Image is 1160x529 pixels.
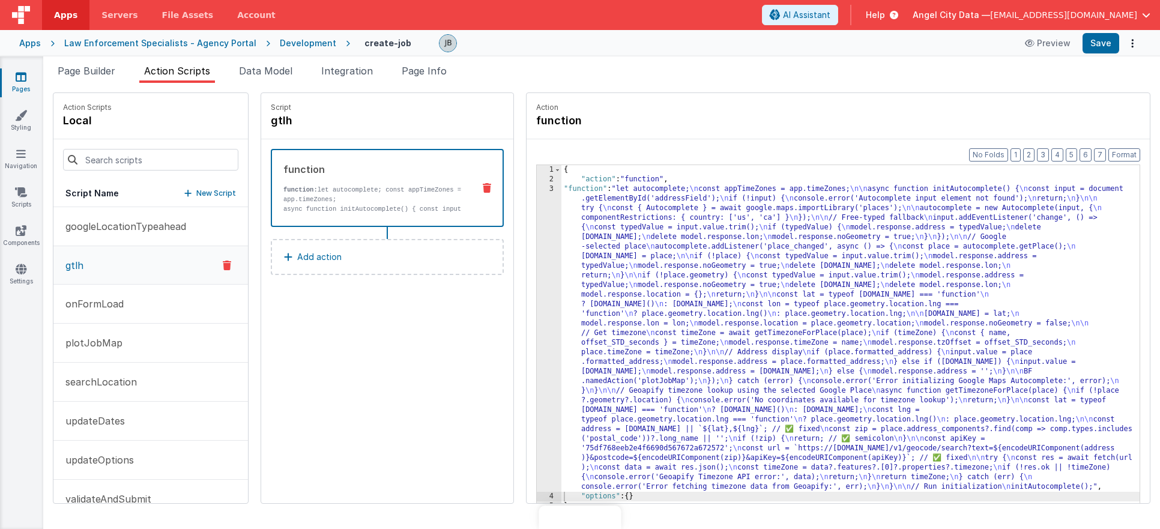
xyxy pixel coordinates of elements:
p: Action Scripts [63,103,112,112]
h5: Script Name [65,187,119,199]
div: Apps [19,37,41,49]
button: googleLocationTypeahead [53,207,248,246]
button: 2 [1023,148,1035,162]
button: 7 [1094,148,1106,162]
span: Action Scripts [144,65,210,77]
p: Action [536,103,1140,112]
div: 1 [537,165,561,175]
p: googleLocationTypeahead [58,219,186,234]
p: async function initAutocomplete() { const input = document.getElementById('addressField'); if (!i... [283,204,464,243]
p: gtlh [58,258,83,273]
button: 5 [1066,148,1077,162]
p: validateAndSubmit [58,492,151,506]
div: Law Enforcement Specialists - Agency Portal [64,37,256,49]
p: onFormLoad [58,297,124,311]
button: Add action [271,239,504,275]
span: Integration [321,65,373,77]
button: validateAndSubmit [53,480,248,519]
h4: function [536,112,716,129]
button: updateOptions [53,441,248,480]
button: gtlh [53,246,248,285]
p: updateOptions [58,453,134,467]
button: plotJobMap [53,324,248,363]
button: Save [1083,33,1119,53]
h4: create-job [364,38,411,47]
button: Angel City Data — [EMAIL_ADDRESS][DOMAIN_NAME] [913,9,1150,21]
p: searchLocation [58,375,137,389]
button: updateDates [53,402,248,441]
h4: local [63,112,112,129]
span: File Assets [162,9,214,21]
input: Search scripts [63,149,238,171]
button: No Folds [969,148,1008,162]
div: 3 [537,184,561,492]
button: New Script [184,187,236,199]
button: 3 [1037,148,1049,162]
p: plotJobMap [58,336,122,350]
span: Apps [54,9,77,21]
div: Development [280,37,336,49]
span: Angel City Data — [913,9,990,21]
button: Options [1124,35,1141,52]
span: Page Info [402,65,447,77]
button: Preview [1018,34,1078,53]
h4: gtlh [271,112,451,129]
button: Format [1108,148,1140,162]
button: 6 [1080,148,1092,162]
span: Page Builder [58,65,115,77]
div: 5 [537,501,561,511]
button: 4 [1051,148,1063,162]
p: updateDates [58,414,125,428]
p: Add action [297,250,342,264]
span: AI Assistant [783,9,830,21]
img: 9990944320bbc1bcb8cfbc08cd9c0949 [440,35,456,52]
button: AI Assistant [762,5,838,25]
p: Script [271,103,504,112]
button: searchLocation [53,363,248,402]
div: 2 [537,175,561,184]
button: 1 [1010,148,1021,162]
span: [EMAIL_ADDRESS][DOMAIN_NAME] [990,9,1137,21]
p: New Script [196,187,236,199]
span: Help [866,9,885,21]
strong: function: [283,186,318,193]
button: onFormLoad [53,285,248,324]
span: Data Model [239,65,292,77]
div: function [283,162,464,177]
div: 4 [537,492,561,501]
span: Servers [101,9,137,21]
p: let autocomplete; const appTimeZones = app.timeZones; [283,185,464,204]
